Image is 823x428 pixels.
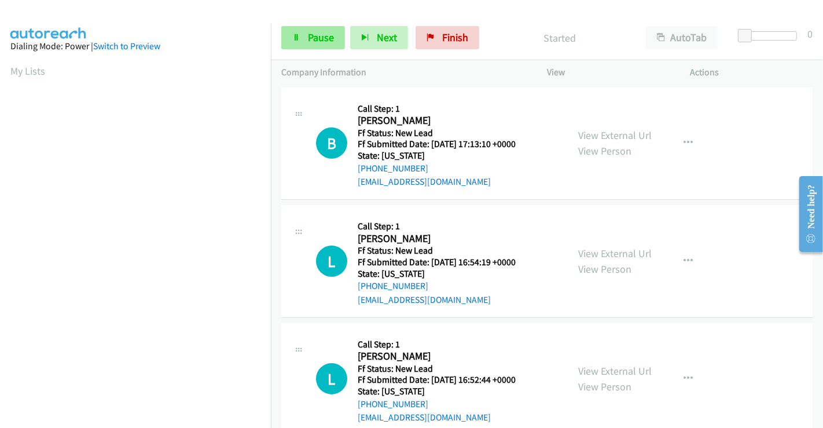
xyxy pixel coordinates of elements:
[316,127,347,159] div: The call is yet to be attempted
[358,176,491,187] a: [EMAIL_ADDRESS][DOMAIN_NAME]
[744,31,797,41] div: Delay between calls (in seconds)
[358,374,530,386] h5: Ff Submitted Date: [DATE] 16:52:44 +0000
[377,31,397,44] span: Next
[578,247,652,260] a: View External Url
[281,26,345,49] a: Pause
[578,380,631,393] a: View Person
[93,41,160,52] a: Switch to Preview
[358,268,530,280] h5: State: [US_STATE]
[690,65,813,79] p: Actions
[358,294,491,305] a: [EMAIL_ADDRESS][DOMAIN_NAME]
[578,262,631,276] a: View Person
[578,364,652,378] a: View External Url
[358,221,530,232] h5: Call Step: 1
[358,363,530,375] h5: Ff Status: New Lead
[578,144,631,158] a: View Person
[547,65,670,79] p: View
[578,129,652,142] a: View External Url
[358,150,530,162] h5: State: [US_STATE]
[442,31,468,44] span: Finish
[10,39,260,53] div: Dialing Mode: Power |
[358,232,530,246] h2: [PERSON_NAME]
[316,246,347,277] h1: L
[358,163,428,174] a: [PHONE_NUMBER]
[316,246,347,277] div: The call is yet to be attempted
[358,280,428,291] a: [PHONE_NUMBER]
[358,339,530,350] h5: Call Step: 1
[350,26,408,49] button: Next
[358,386,530,397] h5: State: [US_STATE]
[358,114,530,127] h2: [PERSON_NAME]
[281,65,526,79] p: Company Information
[358,245,530,257] h5: Ff Status: New Lead
[316,363,347,394] h1: L
[358,103,530,115] h5: Call Step: 1
[790,168,823,260] iframe: Resource Center
[646,26,718,49] button: AutoTab
[358,257,530,268] h5: Ff Submitted Date: [DATE] 16:54:19 +0000
[807,26,813,42] div: 0
[10,64,45,78] a: My Lists
[316,363,347,394] div: The call is yet to be attempted
[358,412,491,423] a: [EMAIL_ADDRESS][DOMAIN_NAME]
[358,127,530,139] h5: Ff Status: New Lead
[316,127,347,159] h1: B
[308,31,334,44] span: Pause
[358,398,428,409] a: [PHONE_NUMBER]
[358,350,530,363] h2: [PERSON_NAME]
[495,30,625,46] p: Started
[358,138,530,150] h5: Ff Submitted Date: [DATE] 17:13:10 +0000
[416,26,479,49] a: Finish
